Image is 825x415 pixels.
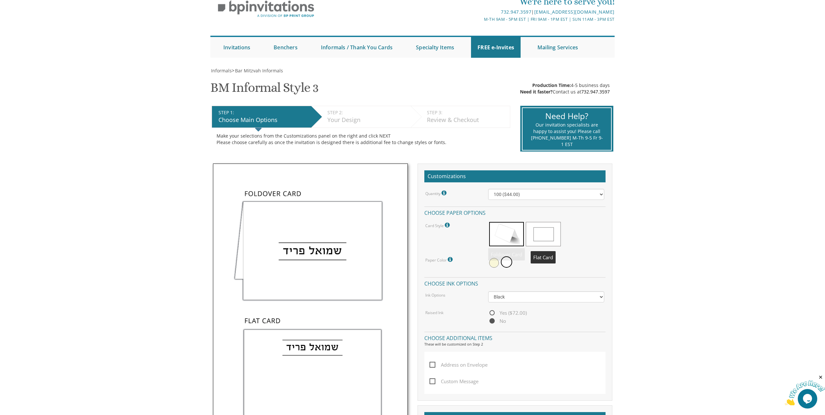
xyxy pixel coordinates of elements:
[327,109,407,116] div: STEP 2:
[488,317,506,325] span: No
[534,9,615,15] a: [EMAIL_ADDRESS][DOMAIN_NAME]
[424,206,606,218] h4: Choose paper options
[218,116,308,124] div: Choose Main Options
[210,67,232,74] a: Informals
[430,377,478,385] span: Custom Message
[531,110,603,122] div: Need Help?
[327,116,407,124] div: Your Design
[785,374,825,405] iframe: chat widget
[424,332,606,343] h4: Choose additional items
[346,16,615,23] div: M-Th 9am - 5pm EST | Fri 9am - 1pm EST | Sun 11am - 3pm EST
[532,82,571,88] span: Production Time:
[424,342,606,347] div: These will be customized on Step 2
[430,361,488,369] span: Address on Envelope
[425,310,443,315] label: Raised Ink
[314,37,399,58] a: Informals / Thank You Cards
[427,109,507,116] div: STEP 3:
[425,221,451,229] label: Card Style
[425,255,454,264] label: Paper Color
[210,80,318,100] h1: BM Informal Style 3
[232,67,283,74] span: >
[581,89,610,95] a: 732.947.3597
[425,189,448,197] label: Quantity
[267,37,304,58] a: Benchers
[234,67,283,74] a: Bar Mitzvah Informals
[520,89,553,95] span: Need it faster?
[471,37,521,58] a: FREE e-Invites
[218,109,308,116] div: STEP 1:
[346,8,615,16] div: |
[488,309,527,317] span: Yes ($72.00)
[217,133,505,146] div: Make your selections from the Customizations panel on the right and click NEXT Please choose care...
[520,82,610,95] div: 4-5 business days Contact us at
[424,277,606,288] h4: Choose ink options
[424,170,606,183] h2: Customizations
[427,116,507,124] div: Review & Checkout
[531,122,603,148] div: Our invitation specialists are happy to assist you! Please call [PHONE_NUMBER] M-Th 9-5 Fr 9-1 EST
[409,37,461,58] a: Specialty Items
[425,292,445,298] label: Ink Options
[501,9,531,15] a: 732.947.3597
[217,37,257,58] a: Invitations
[531,37,584,58] a: Mailing Services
